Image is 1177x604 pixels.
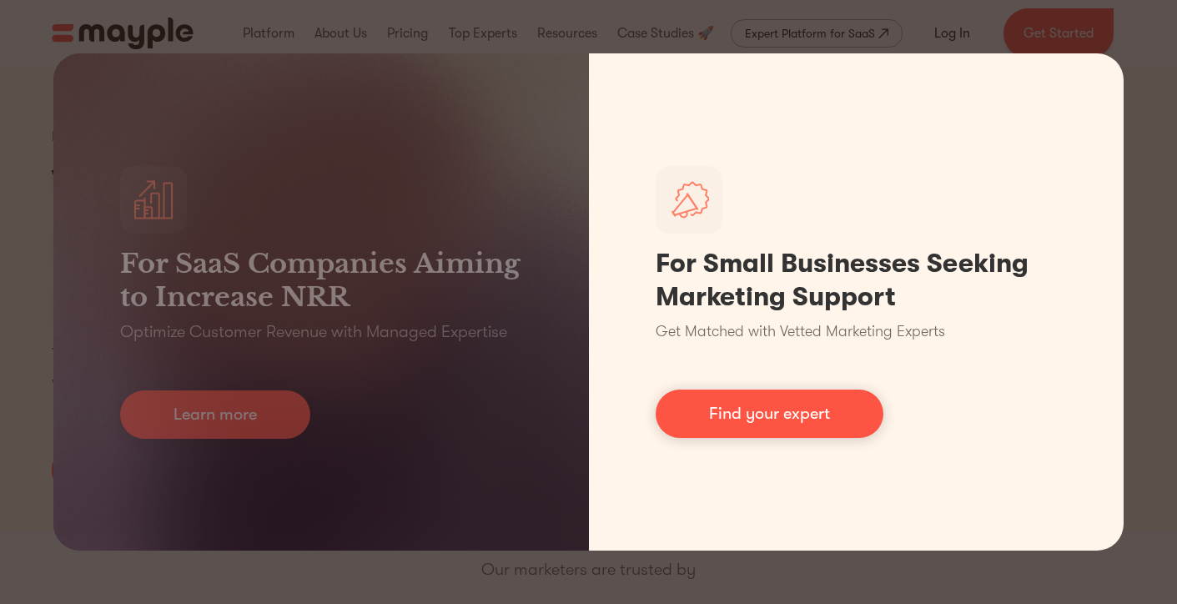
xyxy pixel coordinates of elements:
p: Optimize Customer Revenue with Managed Expertise [120,320,507,344]
a: Find your expert [656,390,883,438]
a: Learn more [120,390,310,439]
p: Get Matched with Vetted Marketing Experts [656,320,945,343]
h3: For SaaS Companies Aiming to Increase NRR [120,247,522,314]
h1: For Small Businesses Seeking Marketing Support [656,247,1058,314]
